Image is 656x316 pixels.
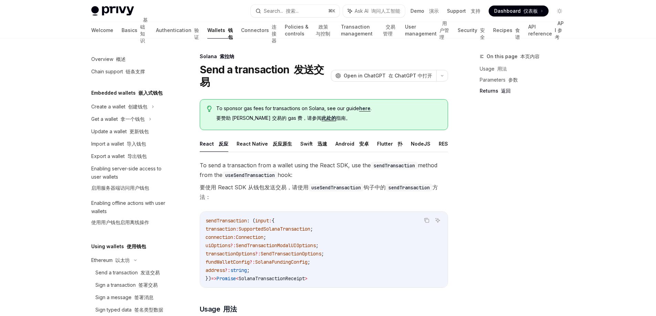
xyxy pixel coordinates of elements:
a: here [359,105,371,112]
font: 使用用户钱包启用离线操作 [91,219,149,225]
font: 食谱 [515,27,520,40]
code: sendTransaction [386,184,433,191]
font: 演示 [429,8,439,14]
font: 仪表板 [523,8,538,14]
font: 导入钱包 [127,141,146,147]
span: ?: [230,242,236,249]
a: Authentication 验证 [156,22,199,39]
a: Basics 基础知识 [122,22,148,39]
font: 反应原生 [273,141,292,147]
span: { [272,218,274,224]
span: SolanaFundingConfig [255,259,308,265]
a: Welcome [91,22,113,39]
a: Chain support 链条支撑 [86,65,174,78]
font: 索拉纳 [220,53,234,59]
a: Parameters 参数 [480,74,571,85]
span: : [269,218,272,224]
span: address [206,267,225,273]
font: 询问人工智能 [371,8,400,14]
font: 更新钱包 [129,128,149,134]
a: Update a wallet 更新钱包 [86,125,174,138]
font: 发送交易 [200,63,324,88]
span: transactionOptions [206,251,255,257]
font: 反应 [219,141,228,147]
font: 发送交易 [140,270,160,275]
button: Flutter 扑 [377,136,403,152]
div: Sign a message [95,293,154,302]
a: Dashboard 仪表板 [489,6,549,17]
a: Wallets 钱包 [207,22,233,39]
span: : [233,234,236,240]
font: 要赞助 [PERSON_NAME] 交易的 gas 费，请参阅 指南。 [216,115,351,121]
button: Open in ChatGPT 在 ChatGPT 中打开 [331,70,436,82]
span: fundWalletConfig [206,259,250,265]
span: transaction [206,226,236,232]
font: 本页内容 [520,53,540,59]
span: Open in ChatGPT [344,72,432,79]
a: Enabling server-side access to user wallets启用服务器端访问用户钱包 [86,162,174,197]
font: API 参考 [555,20,564,40]
span: Promise [217,275,236,282]
button: React Native 反应原生 [237,136,292,152]
a: Demo 演示 [410,8,439,14]
font: 签署消息 [134,294,154,300]
span: ⌘ K [328,8,335,14]
span: ?: [250,259,255,265]
div: Import a wallet [91,140,146,148]
a: Send a transaction 发送交易 [86,266,174,279]
span: ; [310,226,313,232]
span: < [236,275,239,282]
code: sendTransaction [371,162,418,169]
font: 在 ChatGPT 中打开 [388,73,432,78]
button: NodeJS [411,136,430,152]
span: > [305,275,308,282]
div: Update a wallet [91,127,149,136]
span: input [255,218,269,224]
font: 返回 [501,88,511,94]
div: Create a wallet [91,103,147,111]
h5: Using wallets [91,242,146,251]
div: Send a transaction [95,268,160,277]
div: Search... [264,7,299,15]
span: sendTransaction [206,218,247,224]
span: Ask AI [355,8,400,14]
button: Toggle dark mode [554,6,565,17]
span: ; [308,259,310,265]
a: Sign a message 签署消息 [86,291,174,304]
font: 启用服务器端访问用户钱包 [91,185,149,191]
span: }) [206,275,211,282]
span: SupportedSolanaTransaction [239,226,310,232]
font: 扑 [398,141,403,147]
code: useSendTransaction [222,171,278,179]
span: Connection [236,234,263,240]
font: 导出钱包 [127,153,147,159]
div: Ethereum [91,256,130,264]
a: Security 安全 [458,22,485,39]
font: 用法 [223,305,237,313]
a: Sign typed data 签名类型数据 [86,304,174,316]
div: Overview [91,55,126,63]
a: Policies & controls 政策与控制 [285,22,333,39]
span: To sponsor gas fees for transactions on Solana, see our guide . [216,105,440,124]
button: Copy the contents from the code block [422,216,431,225]
font: 迅速 [317,141,327,147]
span: On this page [487,52,540,61]
div: Sign typed data [95,306,163,314]
button: Ask AI 询问人工智能 [343,5,405,17]
span: => [211,275,217,282]
font: 签署交易 [138,282,158,288]
button: REST API [439,136,460,152]
div: Chain support [91,67,145,76]
span: connection [206,234,233,240]
div: Enabling offline actions with user wallets [91,199,170,229]
a: API reference API 参考 [528,22,565,39]
a: 此处的 [322,115,336,121]
span: : [236,226,239,232]
font: 拿一个钱包 [121,116,145,122]
button: Swift 迅速 [300,136,327,152]
div: Solana [200,53,448,60]
font: 验证 [194,27,199,40]
span: Dashboard [494,8,538,14]
a: Import a wallet 导入钱包 [86,138,174,150]
span: SendTransactionModalUIOptions [236,242,316,249]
